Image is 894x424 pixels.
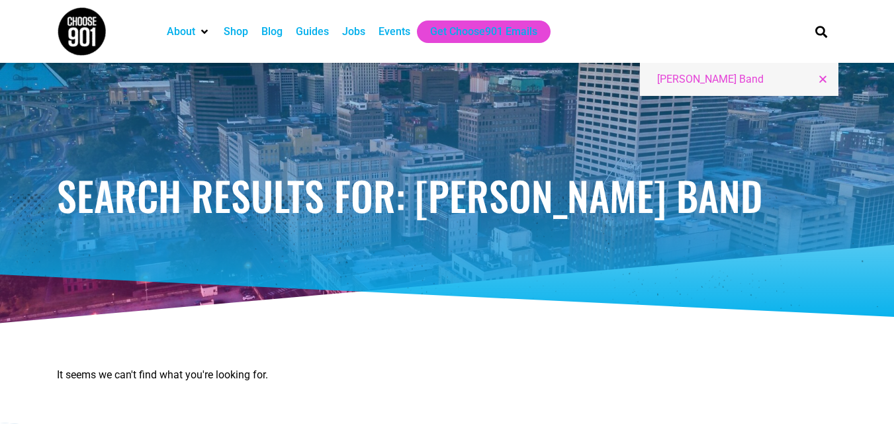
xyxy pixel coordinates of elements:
[430,24,537,40] a: Get Choose901 Emails
[160,21,793,43] nav: Main nav
[296,24,329,40] a: Guides
[811,65,834,94] div: Close this search box.
[224,24,248,40] a: Shop
[810,21,832,42] div: Search
[57,175,838,215] h1: Search Results for: [PERSON_NAME] Band
[167,24,195,40] a: About
[379,24,410,40] a: Events
[57,367,304,383] div: It seems we can't find what you're looking for.
[657,71,811,87] input: Search...
[261,24,283,40] a: Blog
[342,24,365,40] a: Jobs
[160,21,217,43] div: About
